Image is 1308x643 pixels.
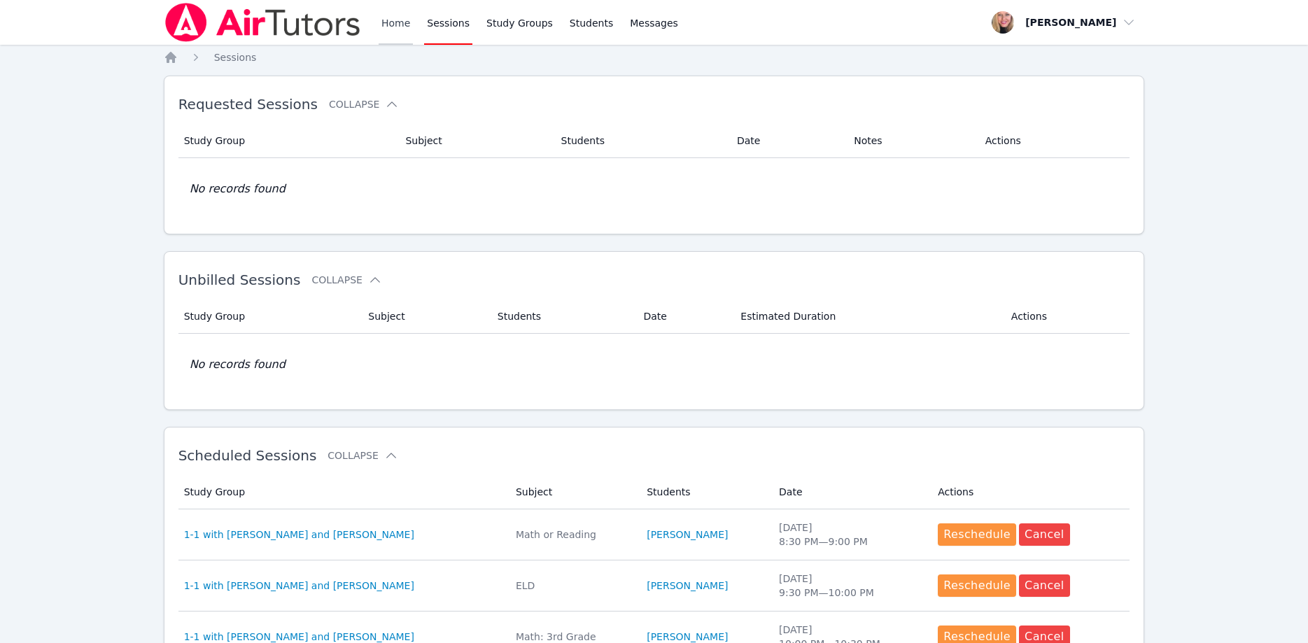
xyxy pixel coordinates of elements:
th: Date [729,124,845,158]
th: Actions [977,124,1130,158]
nav: Breadcrumb [164,50,1145,64]
button: Cancel [1019,574,1070,597]
a: 1-1 with [PERSON_NAME] and [PERSON_NAME] [184,579,414,593]
div: [DATE] 8:30 PM — 9:00 PM [779,521,921,549]
a: 1-1 with [PERSON_NAME] and [PERSON_NAME] [184,528,414,542]
span: Sessions [214,52,257,63]
th: Subject [360,299,488,334]
a: [PERSON_NAME] [647,579,728,593]
span: Unbilled Sessions [178,271,301,288]
span: Scheduled Sessions [178,447,317,464]
button: Cancel [1019,523,1070,546]
th: Students [553,124,729,158]
td: No records found [178,334,1130,395]
th: Students [489,299,635,334]
tr: 1-1 with [PERSON_NAME] and [PERSON_NAME]Math or Reading[PERSON_NAME][DATE]8:30 PM—9:00 PMReschedu... [178,509,1130,560]
th: Study Group [178,124,398,158]
th: Notes [845,124,977,158]
div: ELD [516,579,630,593]
th: Subject [397,124,552,158]
button: Collapse [328,448,398,462]
div: [DATE] 9:30 PM — 10:00 PM [779,572,921,600]
button: Reschedule [938,574,1016,597]
button: Reschedule [938,523,1016,546]
th: Study Group [178,475,507,509]
th: Estimated Duration [732,299,1002,334]
th: Study Group [178,299,360,334]
span: Messages [630,16,678,30]
span: Requested Sessions [178,96,318,113]
div: Math or Reading [516,528,630,542]
button: Collapse [329,97,399,111]
button: Collapse [311,273,381,287]
th: Actions [929,475,1130,509]
th: Date [635,299,732,334]
a: [PERSON_NAME] [647,528,728,542]
th: Subject [507,475,638,509]
th: Actions [1003,299,1130,334]
th: Date [771,475,929,509]
img: Air Tutors [164,3,362,42]
th: Students [638,475,771,509]
tr: 1-1 with [PERSON_NAME] and [PERSON_NAME]ELD[PERSON_NAME][DATE]9:30 PM—10:00 PMRescheduleCancel [178,560,1130,612]
td: No records found [178,158,1130,220]
a: Sessions [214,50,257,64]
